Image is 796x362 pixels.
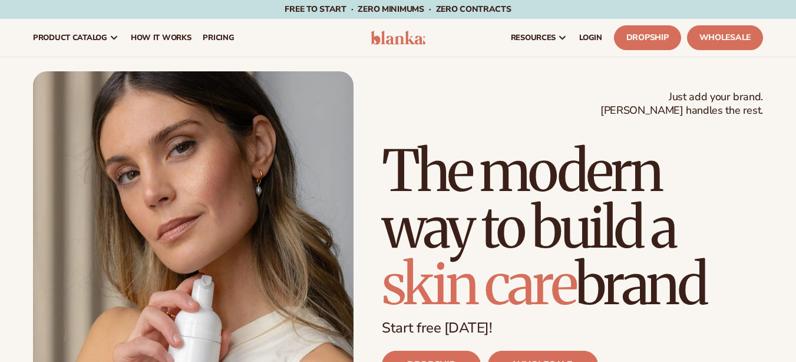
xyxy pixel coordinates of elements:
a: Dropship [614,25,681,50]
a: product catalog [27,19,125,57]
span: How It Works [131,33,191,42]
img: logo [371,31,426,45]
a: How It Works [125,19,197,57]
span: product catalog [33,33,107,42]
span: pricing [203,33,234,42]
a: pricing [197,19,240,57]
h1: The modern way to build a brand [382,143,763,312]
span: Just add your brand. [PERSON_NAME] handles the rest. [600,90,763,118]
span: LOGIN [579,33,602,42]
a: Wholesale [687,25,763,50]
span: Free to start · ZERO minimums · ZERO contracts [285,4,511,15]
span: skin care [382,249,575,320]
p: Start free [DATE]! [382,320,763,337]
a: resources [505,19,573,57]
span: resources [511,33,556,42]
a: LOGIN [573,19,608,57]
